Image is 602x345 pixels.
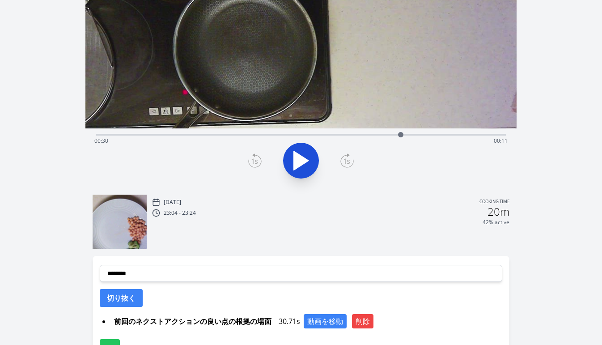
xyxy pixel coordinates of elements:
span: 00:11 [494,137,508,145]
p: 23:04 - 23:24 [164,209,196,217]
p: 42% active [483,219,509,226]
button: 動画を移動 [304,314,347,328]
p: Cooking time [479,198,509,206]
p: [DATE] [164,199,181,206]
h2: 20m [488,206,509,217]
span: 前回のネクストアクションの良い点の根拠の場面 [110,314,275,328]
button: 削除 [352,314,373,328]
div: 30.71s [110,314,502,328]
span: 00:30 [94,137,108,145]
img: 250825140455_thumb.jpeg [93,195,147,249]
button: 切り抜く [100,289,143,307]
